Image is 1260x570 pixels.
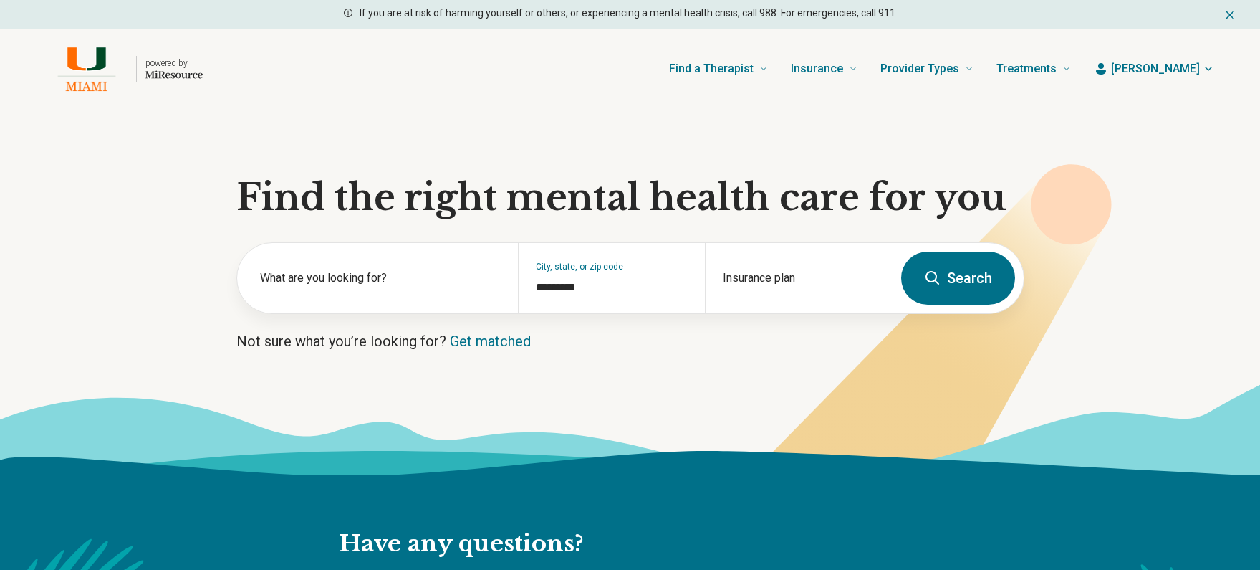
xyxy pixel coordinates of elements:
[450,333,531,350] a: Get matched
[46,46,203,92] a: Home page
[1223,6,1237,23] button: Dismiss
[880,59,959,79] span: Provider Types
[260,270,501,287] label: What are you looking for?
[791,40,857,98] a: Insurance
[669,59,754,79] span: Find a Therapist
[1111,60,1200,77] span: [PERSON_NAME]
[669,40,768,98] a: Find a Therapist
[996,59,1057,79] span: Treatments
[236,331,1024,351] p: Not sure what you’re looking for?
[236,176,1024,219] h1: Find the right mental health care for you
[880,40,973,98] a: Provider Types
[1094,60,1214,77] button: [PERSON_NAME]
[340,529,886,559] h2: Have any questions?
[360,6,898,21] p: If you are at risk of harming yourself or others, or experiencing a mental health crisis, call 98...
[145,57,203,69] p: powered by
[901,252,1015,305] button: Search
[996,40,1071,98] a: Treatments
[791,59,843,79] span: Insurance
